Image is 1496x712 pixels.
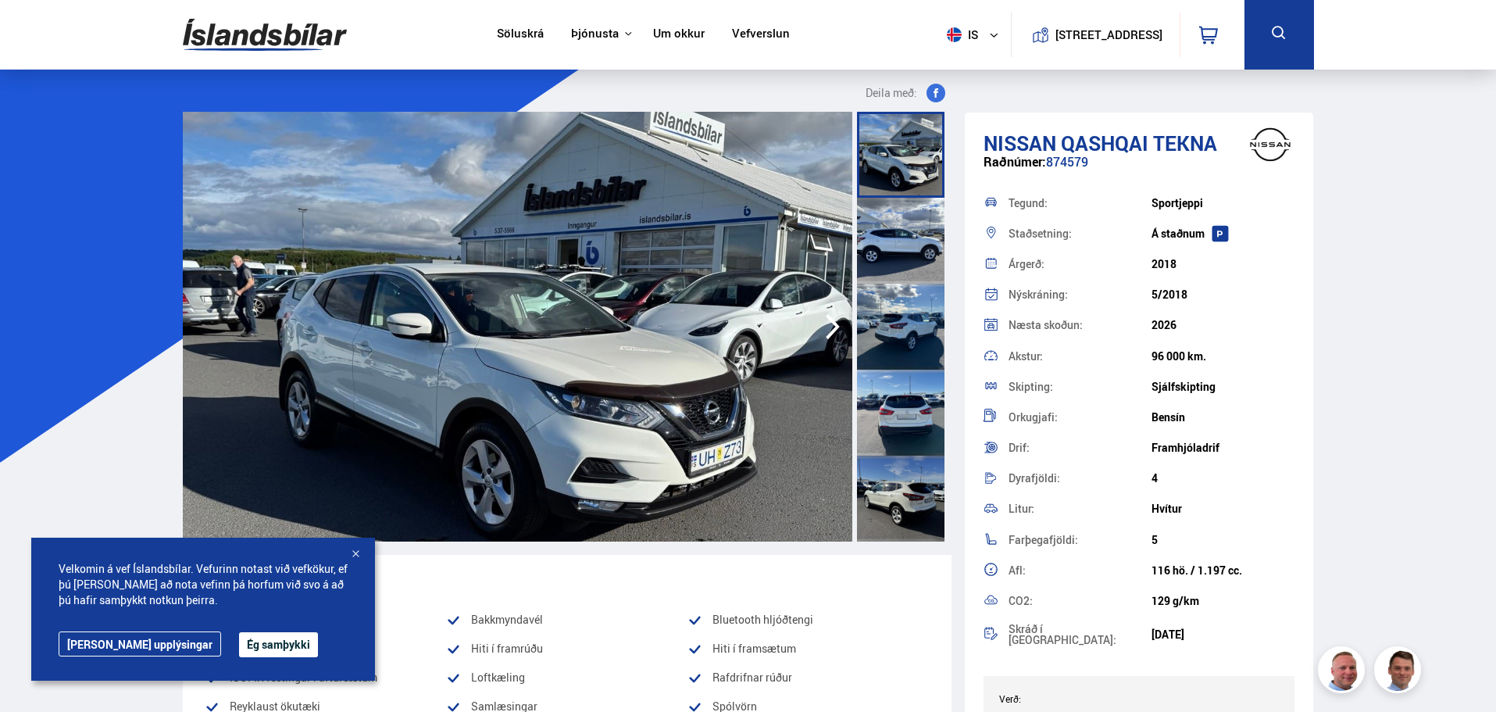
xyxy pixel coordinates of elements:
div: Á staðnum [1151,227,1294,240]
img: FbJEzSuNWCJXmdc-.webp [1376,649,1423,696]
div: Dyrafjöldi: [1009,473,1151,484]
div: Skráð í [GEOGRAPHIC_DATA]: [1009,624,1151,646]
a: Vefverslun [732,27,790,43]
div: [DATE] [1151,628,1294,641]
a: [PERSON_NAME] upplýsingar [59,631,221,657]
div: Bensín [1151,411,1294,424]
div: 2018 [1151,258,1294,270]
div: Staðsetning: [1009,228,1151,239]
img: svg+xml;base64,PHN2ZyB4bWxucz0iaHR0cDovL3d3dy53My5vcmcvMjAwMC9zdmciIHdpZHRoPSI1MTIiIGhlaWdodD0iNT... [947,27,962,42]
span: Nissan [984,129,1056,157]
button: [STREET_ADDRESS] [1062,28,1157,41]
div: 5 [1151,534,1294,546]
button: Ég samþykki [239,632,318,657]
div: Sportjeppi [1151,197,1294,209]
div: 129 g/km [1151,595,1294,607]
div: Afl: [1009,565,1151,576]
span: is [941,27,980,42]
div: Nýskráning: [1009,289,1151,300]
div: Litur: [1009,503,1151,514]
button: Opna LiveChat spjallviðmót [12,6,59,53]
li: Bluetooth hljóðtengi [687,610,929,629]
img: 3578084.jpeg [183,112,852,542]
div: Framhjóladrif [1151,442,1294,454]
div: 874579 [984,155,1295,185]
a: Um okkur [653,27,705,43]
span: Qashqai TEKNA [1061,129,1217,157]
img: siFngHWaQ9KaOqBr.png [1320,649,1367,696]
div: 2026 [1151,319,1294,331]
li: Bakkmyndavél [446,610,687,629]
a: [STREET_ADDRESS] [1019,13,1171,57]
li: Hiti í framrúðu [446,639,687,658]
div: Árgerð: [1009,259,1151,270]
div: Orkugjafi: [1009,412,1151,423]
div: Tegund: [1009,198,1151,209]
button: Þjónusta [571,27,619,41]
li: Rafdrifnar rúður [687,668,929,687]
div: Verð: [999,693,1139,704]
li: Loftkæling [446,668,687,687]
div: CO2: [1009,596,1151,606]
div: Akstur: [1009,351,1151,362]
div: Sjálfskipting [1151,381,1294,393]
img: brand logo [1239,120,1301,169]
button: is [941,12,1011,58]
a: Söluskrá [497,27,544,43]
div: 96 000 km. [1151,350,1294,363]
div: Hvítur [1151,503,1294,515]
div: Farþegafjöldi: [1009,535,1151,546]
button: Deila með: [859,84,952,102]
li: Hiti í framsætum [687,639,929,658]
div: Vinsæll búnaður [205,567,930,591]
div: Drif: [1009,442,1151,453]
span: Velkomin á vef Íslandsbílar. Vefurinn notast við vefkökur, ef þú [PERSON_NAME] að nota vefinn þá ... [59,561,348,608]
div: Skipting: [1009,381,1151,392]
div: 5/2018 [1151,288,1294,301]
span: Deila með: [866,84,917,102]
img: G0Ugv5HjCgRt.svg [183,9,347,60]
span: Raðnúmer: [984,153,1046,170]
div: 4 [1151,472,1294,485]
div: 116 hö. / 1.197 cc. [1151,564,1294,577]
div: Næsta skoðun: [1009,320,1151,331]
